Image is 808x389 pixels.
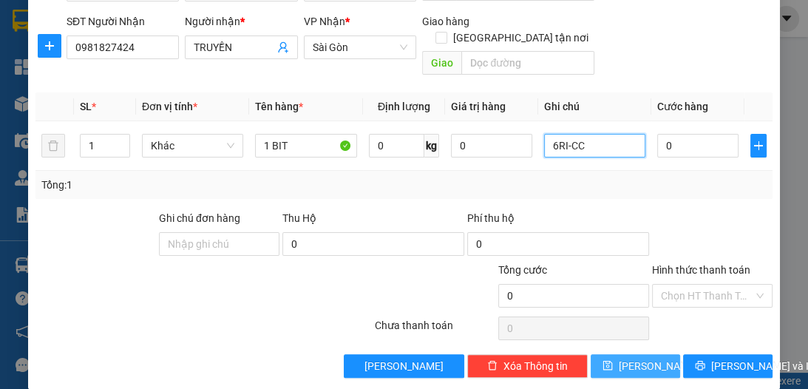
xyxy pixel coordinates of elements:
span: kg [424,134,439,158]
button: save[PERSON_NAME] [591,354,680,378]
div: Sài Gòn [141,13,268,30]
span: Định lượng [378,101,430,112]
span: Thu Hộ [282,212,316,224]
span: Giá trị hàng [451,101,506,112]
span: plus [751,140,766,152]
span: CC [139,78,157,93]
input: Dọc đường [461,51,594,75]
label: Ghi chú đơn hàng [159,212,240,224]
span: Giao hàng [422,16,469,27]
span: [GEOGRAPHIC_DATA] tận nơi [447,30,594,46]
span: SL [80,101,92,112]
span: Tổng cước [498,264,547,276]
span: save [602,360,613,372]
span: [PERSON_NAME] [619,358,698,374]
span: Sài Gòn [313,36,407,58]
button: deleteXóa Thông tin [467,354,588,378]
label: Hình thức thanh toán [652,264,750,276]
div: Người nhận [185,13,297,30]
span: delete [487,360,498,372]
div: 0942078553 [141,48,268,69]
button: delete [41,134,65,158]
div: Phí thu hộ [467,210,649,232]
div: Tên hàng: GỬI 1125K ( : 1 ) [13,102,268,121]
span: Nhận: [141,14,177,30]
span: Đơn vị tính [142,101,197,112]
span: SL [186,101,206,121]
span: printer [695,360,705,372]
div: Chưa thanh toán [373,317,497,343]
input: 0 [451,134,532,158]
span: Tên hàng [255,101,303,112]
button: plus [750,134,767,158]
th: Ghi chú [538,92,651,121]
span: VP Nhận [304,16,345,27]
div: Tổng: 1 [41,177,313,193]
button: [PERSON_NAME] [344,354,464,378]
button: plus [38,34,61,58]
span: Giao [422,51,461,75]
span: [PERSON_NAME] [364,358,444,374]
span: Khác [151,135,234,157]
div: SĐT Người Nhận [67,13,179,30]
span: Cước hàng [657,101,708,112]
input: Ghi chú đơn hàng [159,232,279,256]
span: Gửi: [13,14,35,30]
div: CHÚ 6 MẮT KÍNH [141,30,268,48]
div: Chợ Lách [13,13,131,30]
input: VD: Bàn, Ghế [255,134,356,158]
span: user-add [277,41,289,53]
span: plus [38,40,61,52]
button: printer[PERSON_NAME] và In [683,354,773,378]
span: Xóa Thông tin [503,358,568,374]
input: Ghi Chú [544,134,645,158]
